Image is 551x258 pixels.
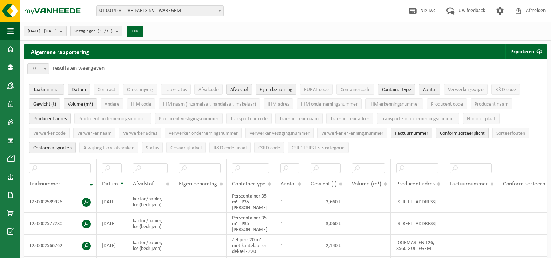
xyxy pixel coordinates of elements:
td: T250002589926 [24,191,97,213]
button: TaaknummerTaaknummer: Activate to remove sorting [29,84,64,95]
button: FactuurnummerFactuurnummer: Activate to sort [391,128,432,138]
button: IHM naam (inzamelaar, handelaar, makelaar)IHM naam (inzamelaar, handelaar, makelaar): Activate to... [159,98,260,109]
button: Transporteur adresTransporteur adres: Activate to sort [326,113,373,124]
span: Verwerkingswijze [448,87,484,93]
span: Taaknummer [29,181,60,187]
span: Vestigingen [74,26,113,37]
td: [DATE] [97,235,127,257]
button: Volume (m³)Volume (m³): Activate to sort [64,98,97,109]
span: Producent adres [33,116,67,122]
td: T250002566762 [24,235,97,257]
span: Gevaarlijk afval [170,145,202,151]
button: NummerplaatNummerplaat: Activate to sort [463,113,500,124]
span: Aantal [280,181,296,187]
span: Gewicht (t) [311,181,337,187]
span: Producent adres [396,181,435,187]
td: karton/papier, los (bedrijven) [127,213,173,235]
span: Containercode [341,87,370,93]
button: ContractContract: Activate to sort [94,84,119,95]
span: Verwerker vestigingsnummer [249,131,310,136]
button: IHM adresIHM adres: Activate to sort [264,98,293,109]
td: 1 [275,213,305,235]
span: Status [146,145,159,151]
span: Conform sorteerplicht [440,131,485,136]
button: EURAL codeEURAL code: Activate to sort [300,84,333,95]
td: 2,140 t [305,235,346,257]
span: Volume (m³) [68,102,93,107]
span: Conform afspraken [33,145,72,151]
button: Producent codeProducent code: Activate to sort [427,98,467,109]
button: AndereAndere: Activate to sort [101,98,123,109]
button: SorteerfoutenSorteerfouten: Activate to sort [492,128,529,138]
button: Verwerker ondernemingsnummerVerwerker ondernemingsnummer: Activate to sort [165,128,242,138]
button: Conform sorteerplicht : Activate to sort [436,128,489,138]
span: Eigen benaming [260,87,292,93]
button: CSRD ESRS E5-5 categorieCSRD ESRS E5-5 categorie: Activate to sort [288,142,349,153]
button: Conform afspraken : Activate to sort [29,142,76,153]
span: Afvalstof [230,87,248,93]
span: IHM ondernemingsnummer [301,102,358,107]
td: [STREET_ADDRESS] [391,191,444,213]
span: Omschrijving [127,87,153,93]
span: Producent ondernemingsnummer [78,116,147,122]
span: Verwerker naam [77,131,111,136]
span: R&D code [495,87,516,93]
button: Afwijking t.o.v. afsprakenAfwijking t.o.v. afspraken: Activate to sort [79,142,138,153]
button: IHM erkenningsnummerIHM erkenningsnummer: Activate to sort [365,98,423,109]
button: DatumDatum: Activate to sort [68,84,90,95]
button: Producent vestigingsnummerProducent vestigingsnummer: Activate to sort [155,113,223,124]
td: 1 [275,235,305,257]
label: resultaten weergeven [53,65,105,71]
button: Transporteur naamTransporteur naam: Activate to sort [275,113,323,124]
span: Gewicht (t) [33,102,56,107]
td: karton/papier, los (bedrijven) [127,235,173,257]
button: Vestigingen(31/31) [70,26,122,36]
span: Containertype [232,181,265,187]
button: IHM ondernemingsnummerIHM ondernemingsnummer: Activate to sort [297,98,362,109]
button: Producent adresProducent adres: Activate to sort [29,113,71,124]
span: Volume (m³) [352,181,381,187]
span: Datum [72,87,86,93]
button: AfvalcodeAfvalcode: Activate to sort [194,84,223,95]
td: 3,060 t [305,213,346,235]
span: Transporteur code [230,116,268,122]
button: CSRD codeCSRD code: Activate to sort [254,142,284,153]
button: R&D code finaalR&amp;D code finaal: Activate to sort [209,142,251,153]
span: Factuurnummer [450,181,488,187]
button: Producent ondernemingsnummerProducent ondernemingsnummer: Activate to sort [74,113,151,124]
span: Verwerker adres [123,131,157,136]
span: IHM code [131,102,151,107]
iframe: chat widget [4,242,122,258]
span: Transporteur naam [279,116,319,122]
span: Transporteur adres [330,116,369,122]
count: (31/31) [98,29,113,34]
td: [STREET_ADDRESS] [391,213,444,235]
button: Gewicht (t)Gewicht (t): Activate to sort [29,98,60,109]
span: 01-001428 - TVH PARTS NV - WAREGEM [96,5,224,16]
button: Transporteur codeTransporteur code: Activate to sort [226,113,272,124]
span: R&D code finaal [213,145,247,151]
button: Verwerker naamVerwerker naam: Activate to sort [73,128,115,138]
td: Perscontainer 35 m³ - P35 - [PERSON_NAME] [227,213,275,235]
td: 1 [275,191,305,213]
span: CSRD ESRS E5-5 categorie [292,145,345,151]
span: Factuurnummer [395,131,428,136]
span: Verwerker ondernemingsnummer [169,131,238,136]
span: Producent vestigingsnummer [159,116,219,122]
span: IHM erkenningsnummer [369,102,419,107]
td: karton/papier, los (bedrijven) [127,191,173,213]
span: Nummerplaat [467,116,496,122]
button: ContainercodeContainercode: Activate to sort [336,84,374,95]
span: Producent code [431,102,463,107]
span: 01-001428 - TVH PARTS NV - WAREGEM [97,6,223,16]
span: 10 [27,63,49,74]
span: IHM adres [268,102,289,107]
button: VerwerkingswijzeVerwerkingswijze: Activate to sort [444,84,488,95]
td: [DATE] [97,191,127,213]
span: Sorteerfouten [496,131,525,136]
button: Verwerker vestigingsnummerVerwerker vestigingsnummer: Activate to sort [245,128,314,138]
button: AantalAantal: Activate to sort [419,84,440,95]
span: Taakstatus [165,87,187,93]
button: IHM codeIHM code: Activate to sort [127,98,155,109]
button: ContainertypeContainertype: Activate to sort [378,84,415,95]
